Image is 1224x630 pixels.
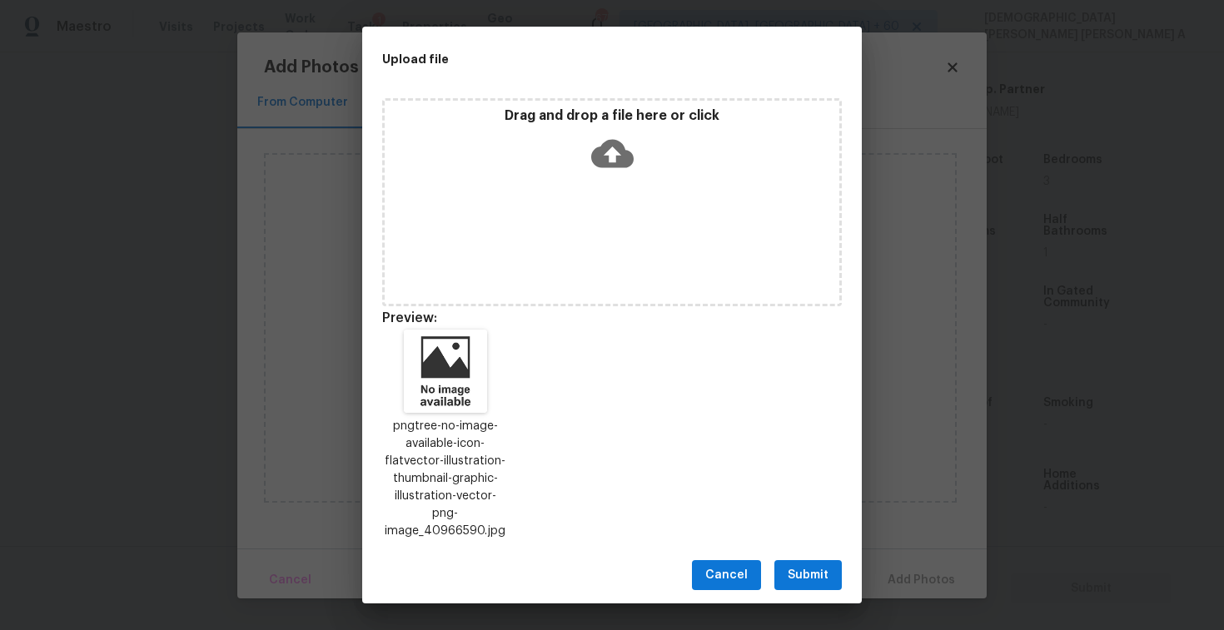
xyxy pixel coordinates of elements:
[382,418,509,540] p: pngtree-no-image-available-icon-flatvector-illustration-thumbnail-graphic-illustration-vector-png...
[774,560,842,591] button: Submit
[382,50,767,68] h2: Upload file
[788,565,828,586] span: Submit
[404,330,487,413] img: 2Q==
[385,107,839,125] p: Drag and drop a file here or click
[705,565,748,586] span: Cancel
[692,560,761,591] button: Cancel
